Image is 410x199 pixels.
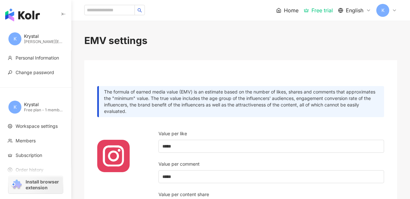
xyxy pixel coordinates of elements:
[158,191,218,198] label: Value per content share
[16,55,59,61] span: Personal Information
[284,7,299,14] span: Home
[381,7,384,14] span: K
[26,179,61,191] span: Install browser extension
[24,101,63,108] div: Krystal
[8,56,12,60] span: user
[16,69,54,76] span: Change password
[14,104,17,111] span: K
[304,7,333,14] a: Free trial
[16,123,58,129] span: Workspace settings
[8,70,12,75] span: key
[24,39,63,45] div: [PERSON_NAME][EMAIL_ADDRESS][PERSON_NAME][DOMAIN_NAME]
[346,7,363,14] span: English
[16,152,42,159] span: Subscription
[10,180,23,190] img: chrome extension
[24,107,63,113] div: Free plan - 1 member(s)
[158,130,196,137] label: Value per like
[137,8,142,13] span: search
[158,160,209,168] label: Value per comment
[16,138,36,144] span: Members
[159,140,384,152] input: Value per like
[24,33,63,39] div: Krystal
[14,35,17,42] span: K
[5,8,40,21] img: logo
[84,34,397,47] div: EMV settings
[8,176,63,193] a: chrome extensionInstall browser extension
[159,171,384,183] input: Value per comment
[276,7,299,14] a: Home
[97,86,384,117] div: The formula of earned media value (EMV) is an estimate based on the number of likes, shares and c...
